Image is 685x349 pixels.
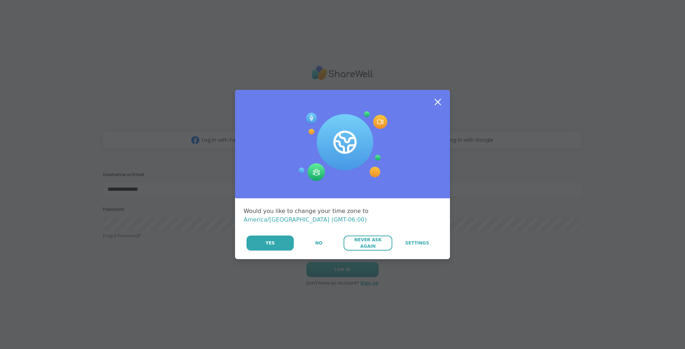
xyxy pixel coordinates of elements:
[393,236,441,251] a: Settings
[294,236,343,251] button: No
[244,216,367,223] span: America/[GEOGRAPHIC_DATA] (GMT-06:00)
[246,236,294,251] button: Yes
[344,236,392,251] button: Never Ask Again
[405,240,429,246] span: Settings
[298,111,387,181] img: Session Experience
[315,240,322,246] span: No
[244,207,441,224] div: Would you like to change your time zone to
[265,240,275,246] span: Yes
[347,237,388,249] span: Never Ask Again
